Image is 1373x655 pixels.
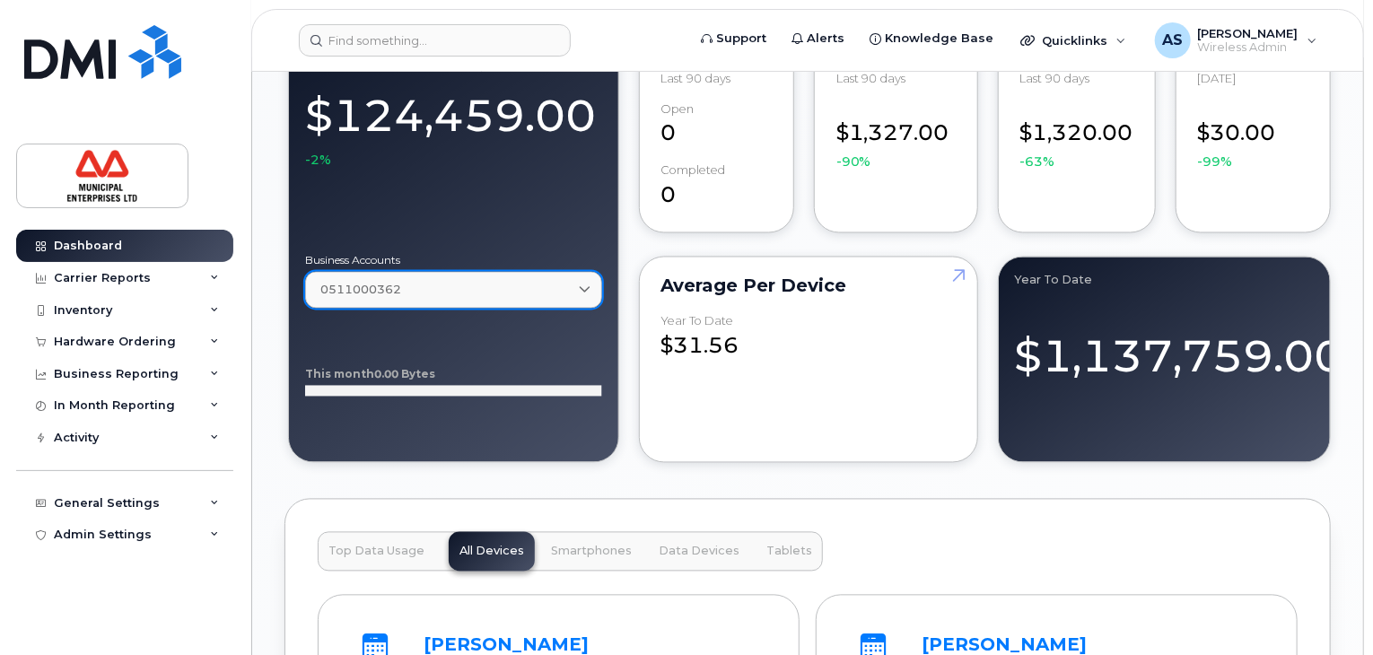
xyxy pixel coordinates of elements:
div: Quicklinks [1008,22,1139,58]
div: $1,137,759.00 [1015,310,1314,388]
div: Year to Date [661,315,734,328]
div: $31.56 [661,315,956,362]
input: Find something... [299,24,571,57]
button: Top Data Usage [318,532,435,572]
tspan: 0.00 Bytes [374,368,435,381]
label: Business Accounts [305,256,602,266]
button: Data Devices [648,532,750,572]
span: Alerts [807,30,844,48]
div: $1,327.00 [836,102,956,171]
div: $30.00 [1198,102,1308,171]
span: Data Devices [659,545,739,559]
div: completed [661,164,726,178]
div: 0 [661,102,772,149]
div: Average per Device [661,279,956,293]
span: Last 90 days [661,71,731,85]
span: Top Data Usage [328,545,424,559]
span: Knowledge Base [885,30,993,48]
a: Alerts [779,21,857,57]
span: -63% [1020,153,1055,171]
span: 0511000362 [320,282,401,299]
div: $124,459.00 [305,80,602,170]
span: Quicklinks [1042,33,1107,48]
span: Smartphones [551,545,632,559]
a: Support [688,21,779,57]
button: Smartphones [540,532,643,572]
a: 0511000362 [305,272,602,309]
span: Tablets [766,545,812,559]
span: Wireless Admin [1198,40,1299,55]
button: Tablets [756,532,823,572]
span: AS [1162,30,1183,51]
div: Open [661,102,695,116]
span: [PERSON_NAME] [1198,26,1299,40]
span: Support [716,30,766,48]
a: Knowledge Base [857,21,1006,57]
div: Year to Date [1015,274,1314,288]
span: -90% [836,153,871,171]
span: Last 90 days [1020,71,1090,85]
span: -2% [305,152,331,170]
span: Last 90 days [836,71,906,85]
div: $1,320.00 [1020,102,1133,171]
div: Arun Singla [1142,22,1330,58]
tspan: This month [305,368,374,381]
span: -99% [1198,153,1233,171]
div: 0 [661,164,772,211]
span: [DATE] [1198,71,1237,85]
